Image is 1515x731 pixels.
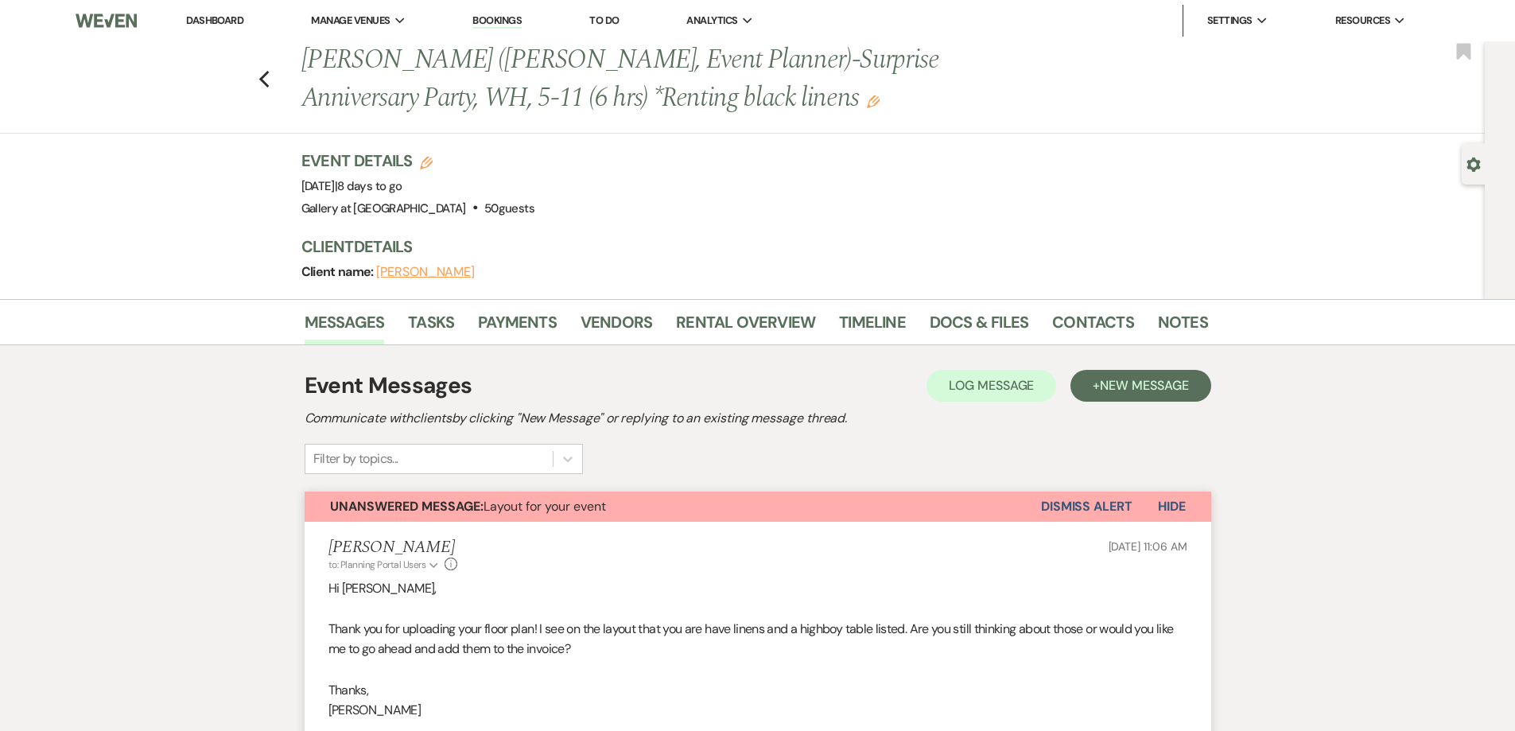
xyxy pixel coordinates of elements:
[1207,13,1253,29] span: Settings
[76,4,136,37] img: Weven Logo
[478,309,557,344] a: Payments
[305,369,472,402] h1: Event Messages
[926,370,1056,402] button: Log Message
[1158,498,1186,515] span: Hide
[949,377,1034,394] span: Log Message
[408,309,454,344] a: Tasks
[839,309,906,344] a: Timeline
[930,309,1028,344] a: Docs & Files
[1100,377,1188,394] span: New Message
[1052,309,1134,344] a: Contacts
[301,235,1192,258] h3: Client Details
[472,14,522,29] a: Bookings
[376,266,475,278] button: [PERSON_NAME]
[328,619,1187,659] p: Thank you for uploading your floor plan! I see on the layout that you are have linens and a highb...
[328,538,458,558] h5: [PERSON_NAME]
[589,14,619,27] a: To Do
[1158,309,1208,344] a: Notes
[328,700,1187,721] p: [PERSON_NAME]
[330,498,484,515] strong: Unanswered Message:
[335,178,402,194] span: |
[305,309,385,344] a: Messages
[676,309,815,344] a: Rental Overview
[581,309,652,344] a: Vendors
[301,200,466,216] span: Gallery at [GEOGRAPHIC_DATA]
[305,409,1211,428] h2: Communicate with clients by clicking "New Message" or replying to an existing message thread.
[328,578,1187,599] p: Hi [PERSON_NAME],
[305,492,1041,522] button: Unanswered Message:Layout for your event
[1109,539,1187,554] span: [DATE] 11:06 AM
[311,13,390,29] span: Manage Venues
[301,263,377,280] span: Client name:
[1070,370,1210,402] button: +New Message
[337,178,402,194] span: 8 days to go
[1466,156,1481,171] button: Open lead details
[330,498,606,515] span: Layout for your event
[484,200,534,216] span: 50 guests
[1335,13,1390,29] span: Resources
[328,558,426,571] span: to: Planning Portal Users
[313,449,398,469] div: Filter by topics...
[328,680,1187,701] p: Thanks,
[1041,492,1132,522] button: Dismiss Alert
[186,14,243,27] a: Dashboard
[867,94,880,108] button: Edit
[301,150,534,172] h3: Event Details
[686,13,737,29] span: Analytics
[301,41,1014,117] h1: [PERSON_NAME] ([PERSON_NAME], Event Planner)-Surprise Anniversary Party, WH, 5-11 (6 hrs) *Rentin...
[1132,492,1211,522] button: Hide
[328,558,441,572] button: to: Planning Portal Users
[301,178,402,194] span: [DATE]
